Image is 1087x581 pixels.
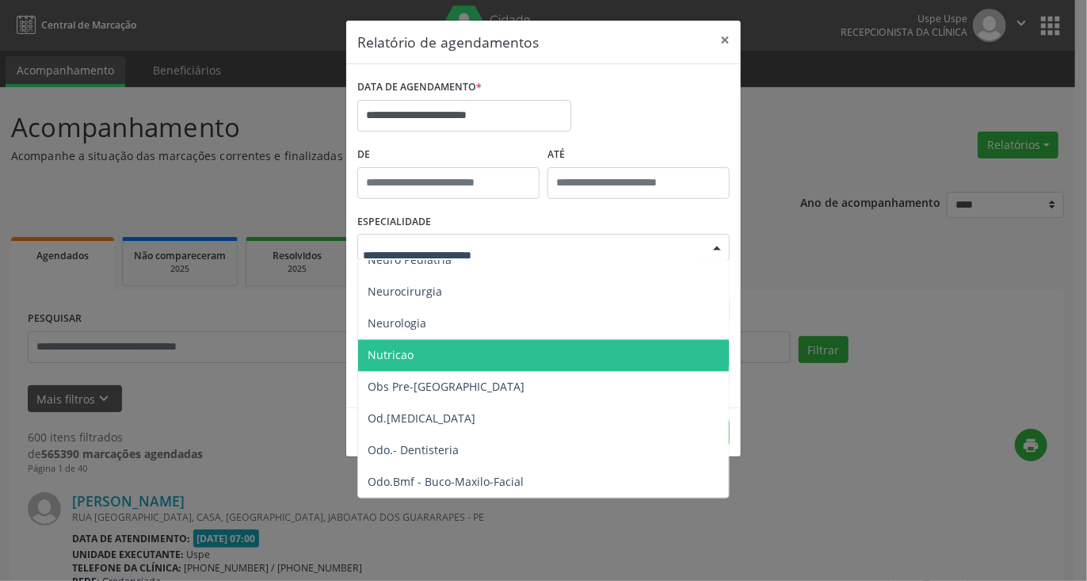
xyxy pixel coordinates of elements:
[368,348,414,363] span: Nutricao
[368,253,452,268] span: Neuro Pediatria
[368,443,459,458] span: Odo.- Dentisteria
[368,380,524,395] span: Obs Pre-[GEOGRAPHIC_DATA]
[357,143,540,167] label: De
[368,316,426,331] span: Neurologia
[357,32,539,52] h5: Relatório de agendamentos
[357,210,431,235] label: ESPECIALIDADE
[368,285,442,300] span: Neurocirurgia
[547,143,730,167] label: ATÉ
[368,475,524,490] span: Odo.Bmf - Buco-Maxilo-Facial
[357,75,482,100] label: DATA DE AGENDAMENTO
[709,21,741,59] button: Close
[368,411,475,426] span: Od.[MEDICAL_DATA]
